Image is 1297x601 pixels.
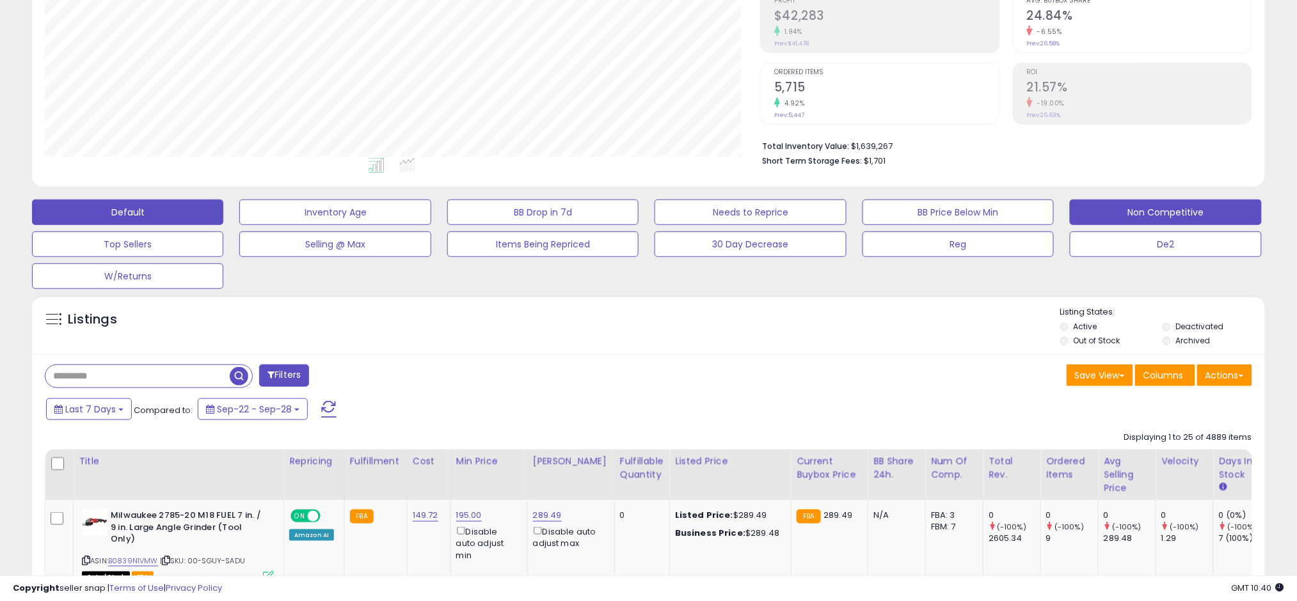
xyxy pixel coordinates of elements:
[655,199,846,225] button: Needs to Reprice
[873,455,920,481] div: BB Share 24h.
[1219,533,1271,544] div: 7 (100%)
[1070,231,1261,257] button: De2
[1027,8,1252,26] h2: 24.84%
[46,398,132,420] button: Last 7 Days
[797,455,863,481] div: Current Buybox Price
[1124,432,1252,444] div: Displaying 1 to 25 of 4889 items
[1104,455,1150,495] div: Avg Selling Price
[1170,522,1199,532] small: (-100%)
[824,509,853,521] span: 289.49
[1143,369,1184,382] span: Columns
[319,511,339,522] span: OFF
[774,8,999,26] h2: $42,283
[1027,111,1061,119] small: Prev: 26.63%
[198,398,308,420] button: Sep-22 - Sep-28
[32,199,223,225] button: Default
[1197,364,1252,386] button: Actions
[456,524,518,561] div: Disable auto adjust min
[1227,522,1257,532] small: (-100%)
[68,311,117,329] h5: Listings
[1054,522,1084,532] small: (-100%)
[217,403,292,416] span: Sep-22 - Sep-28
[1046,533,1098,544] div: 9
[1175,335,1210,346] label: Archived
[1027,40,1060,47] small: Prev: 26.58%
[873,510,916,521] div: N/A
[675,509,733,521] b: Listed Price:
[65,403,116,416] span: Last 7 Days
[864,155,886,167] span: $1,701
[774,40,809,47] small: Prev: $41,478
[533,524,605,549] div: Disable auto adjust max
[774,69,999,76] span: Ordered Items
[1175,321,1223,332] label: Deactivated
[1046,455,1093,481] div: Ordered Items
[989,533,1040,544] div: 2605.34
[1161,510,1213,521] div: 0
[533,455,609,468] div: [PERSON_NAME]
[289,529,334,541] div: Amazon AI
[456,509,482,522] a: 195.00
[1161,455,1208,468] div: Velocity
[1135,364,1195,386] button: Columns
[79,455,278,468] div: Title
[350,455,402,468] div: Fulfillment
[166,582,222,594] a: Privacy Policy
[1074,321,1097,332] label: Active
[160,556,245,566] span: | SKU: 00-SGUY-SADU
[1232,582,1284,594] span: 2025-10-6 10:40 GMT
[1219,481,1227,493] small: Days In Stock.
[456,455,522,468] div: Min Price
[13,582,222,595] div: seller snap | |
[675,455,786,468] div: Listed Price
[134,404,193,416] span: Compared to:
[447,231,639,257] button: Items Being Repriced
[675,510,781,521] div: $289.49
[1027,80,1252,97] h2: 21.57%
[1074,335,1120,346] label: Out of Stock
[780,98,805,108] small: 4.92%
[863,199,1054,225] button: BB Price Below Min
[259,364,309,387] button: Filters
[762,141,849,152] b: Total Inventory Value:
[797,510,820,524] small: FBA
[931,455,978,481] div: Num of Comp.
[1112,522,1142,532] small: (-100%)
[675,527,781,539] div: $289.48
[413,455,445,468] div: Cost
[620,510,660,521] div: 0
[762,155,862,166] b: Short Term Storage Fees:
[780,27,802,36] small: 1.94%
[931,521,973,533] div: FBM: 7
[989,455,1035,481] div: Total Rev.
[447,199,639,225] button: BB Drop in 7d
[289,455,339,468] div: Repricing
[292,511,308,522] span: ON
[774,111,804,119] small: Prev: 5,447
[931,510,973,521] div: FBA: 3
[675,527,745,539] b: Business Price:
[1046,510,1098,521] div: 0
[1219,455,1266,481] div: Days In Stock
[533,509,562,522] a: 289.49
[239,231,431,257] button: Selling @ Max
[32,263,223,289] button: W/Returns
[108,556,158,566] a: B0839N1VMW
[32,231,223,257] button: Top Sellers
[863,231,1054,257] button: Reg
[989,510,1040,521] div: 0
[13,582,60,594] strong: Copyright
[1070,199,1261,225] button: Non Competitive
[111,510,266,549] b: Milwaukee 2785-20 M18 FUEL 7 in. / 9 in. Large Angle Grinder (Tool Only)
[997,522,1026,532] small: (-100%)
[1033,27,1062,36] small: -6.55%
[762,137,1243,153] li: $1,639,267
[1067,364,1133,386] button: Save View
[655,231,846,257] button: 30 Day Decrease
[1104,510,1156,521] div: 0
[1060,306,1265,318] p: Listing States:
[620,455,664,481] div: Fulfillable Quantity
[1161,533,1213,544] div: 1.29
[413,509,438,522] a: 149.72
[109,582,164,594] a: Terms of Use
